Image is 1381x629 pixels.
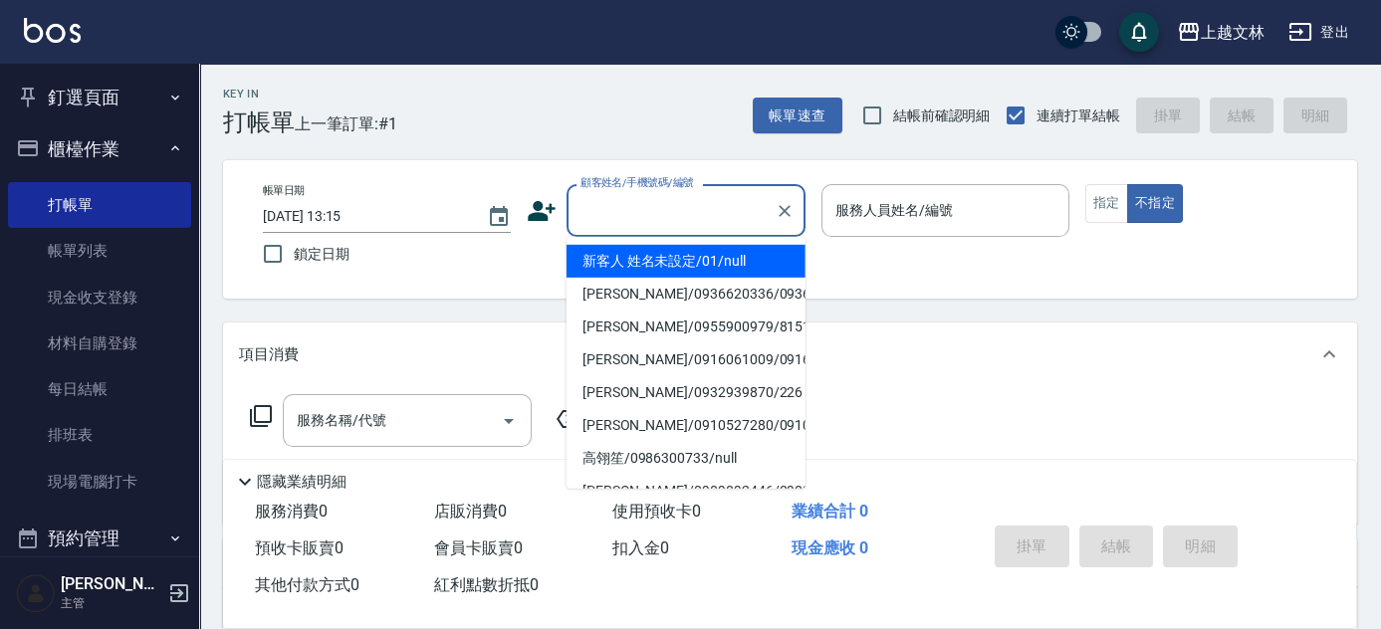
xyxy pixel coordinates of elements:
span: 結帳前確認明細 [893,105,991,126]
li: 新客人 姓名未設定/01/null [567,245,806,278]
span: 現金應收 0 [792,538,868,557]
a: 每日結帳 [8,366,191,412]
li: [PERSON_NAME]/0936620336/0936620336 [567,278,806,311]
button: 上越文林 [1169,12,1272,53]
a: 現場電腦打卡 [8,459,191,505]
button: save [1119,12,1159,52]
span: 業績合計 0 [792,502,868,521]
li: 高翎笙/0986300733/null [567,442,806,475]
li: [PERSON_NAME]/0955900979/8151 [567,311,806,343]
span: 會員卡販賣 0 [434,538,523,557]
li: [PERSON_NAME]/0916061009/0916061009 [567,343,806,376]
span: 服務消費 0 [255,502,328,521]
a: 材料自購登錄 [8,320,191,366]
a: 排班表 [8,412,191,458]
span: 扣入金 0 [612,538,669,557]
span: 其他付款方式 0 [255,575,359,594]
span: 上一筆訂單:#1 [295,111,397,136]
a: 現金收支登錄 [8,275,191,320]
span: 連續打單結帳 [1036,105,1120,126]
p: 項目消費 [239,344,299,365]
span: 使用預收卡 0 [612,502,701,521]
input: YYYY/MM/DD hh:mm [263,200,467,233]
button: 登出 [1280,14,1357,51]
p: 隱藏業績明細 [257,472,346,493]
button: 釘選頁面 [8,72,191,123]
button: 帳單速查 [753,98,842,134]
span: 鎖定日期 [294,244,349,265]
div: 項目消費 [223,322,1357,386]
span: 紅利點數折抵 0 [434,575,539,594]
button: Choose date, selected date is 2025-09-22 [475,193,523,241]
img: Logo [24,18,81,43]
a: 帳單列表 [8,228,191,274]
span: 店販消費 0 [434,502,507,521]
label: 帳單日期 [263,183,305,198]
h3: 打帳單 [223,108,295,136]
button: 預約管理 [8,513,191,564]
li: [PERSON_NAME]/0909092446/0909092446 [567,475,806,508]
button: Open [493,405,525,437]
li: [PERSON_NAME]/0932939870/226 [567,376,806,409]
li: [PERSON_NAME]/0910527280/0910527280 [567,409,806,442]
button: 不指定 [1127,184,1183,223]
h2: Key In [223,88,295,101]
a: 打帳單 [8,182,191,228]
div: 上越文林 [1201,20,1265,45]
label: 顧客姓名/手機號碼/編號 [580,175,694,190]
button: 指定 [1085,184,1128,223]
img: Person [16,573,56,613]
span: 預收卡販賣 0 [255,538,344,557]
h5: [PERSON_NAME] [61,574,162,594]
p: 主管 [61,594,162,612]
button: 櫃檯作業 [8,123,191,175]
button: Clear [771,197,799,225]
